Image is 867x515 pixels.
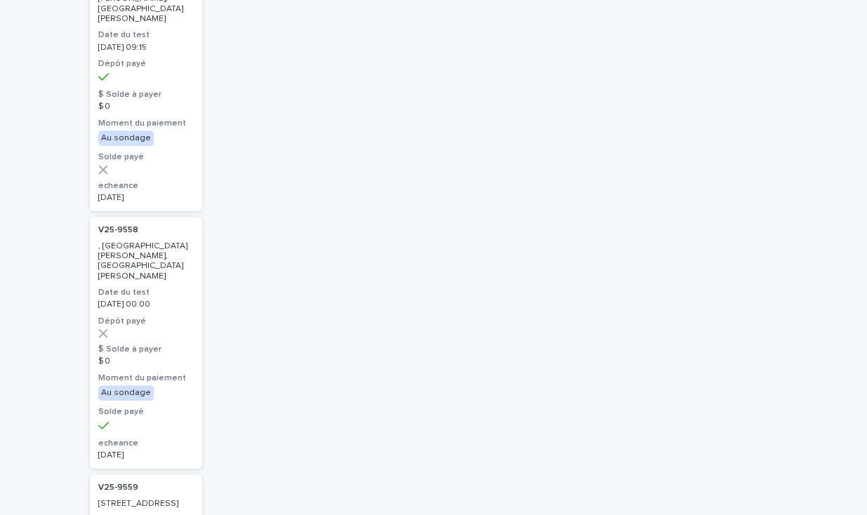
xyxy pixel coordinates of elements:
p: , [GEOGRAPHIC_DATA][PERSON_NAME], [GEOGRAPHIC_DATA][PERSON_NAME] [98,241,194,282]
h3: Solde payé [98,406,194,417]
p: [STREET_ADDRESS] [98,499,194,509]
a: V25-9558 , [GEOGRAPHIC_DATA][PERSON_NAME], [GEOGRAPHIC_DATA][PERSON_NAME]Date du test[DATE] 00:00... [90,217,202,469]
p: V25-9558 [98,225,138,235]
h3: Date du test [98,287,194,298]
h3: echeance [98,180,194,192]
div: Au sondage [98,385,154,401]
p: $ 0 [98,102,194,112]
div: Au sondage [98,131,154,146]
h3: echeance [98,438,194,449]
h3: Solde payé [98,152,194,163]
h3: Dépôt payé [98,58,194,69]
h3: Moment du paiement [98,118,194,129]
p: V25-9559 [98,483,138,493]
h3: $ Solde à payer [98,344,194,355]
p: [DATE] 09:15 [98,43,194,53]
h3: $ Solde à payer [98,89,194,100]
h3: Moment du paiement [98,373,194,384]
h3: Date du test [98,29,194,41]
p: [DATE] [98,450,194,460]
p: [DATE] 00:00 [98,300,194,309]
p: [DATE] [98,193,194,203]
h3: Dépôt payé [98,316,194,327]
p: $ 0 [98,356,194,366]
